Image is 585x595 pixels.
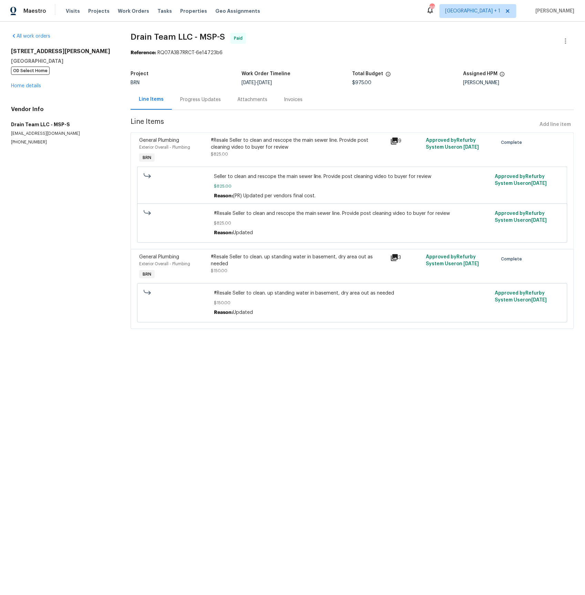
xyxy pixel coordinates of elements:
span: $975.00 [352,80,372,85]
div: 3 [390,254,422,262]
span: Updated [233,230,253,235]
div: Progress Updates [180,96,221,103]
span: [DATE] [464,145,479,150]
span: Line Items [131,118,537,131]
span: $825.00 [211,152,228,156]
span: - [242,80,272,85]
span: General Plumbing [139,255,179,259]
h5: [GEOGRAPHIC_DATA] [11,58,114,65]
span: #Resale Seller to clean. up standing water in basement, dry area out as needed [214,290,491,297]
span: Complete [501,256,525,262]
div: 99 [430,4,434,11]
span: Properties [180,8,207,14]
a: All work orders [11,34,50,39]
span: [DATE] [242,80,256,85]
span: [DATE] [531,181,547,186]
b: Reference: [131,50,156,55]
span: Visits [66,8,80,14]
span: $150.00 [211,269,227,273]
div: 9 [390,137,422,145]
span: OD Select Home [11,67,50,75]
span: Geo Assignments [215,8,260,14]
span: Exterior Overall - Plumbing [139,262,190,266]
span: [GEOGRAPHIC_DATA] + 1 [445,8,501,14]
span: [DATE] [464,261,479,266]
span: Approved by Refurby System User on [495,291,547,303]
span: BRN [131,80,140,85]
span: Drain Team LLC - MSP-S [131,33,225,41]
div: #Resale Seller to clean. up standing water in basement, dry area out as needed [211,254,386,267]
span: Reason: [214,310,233,315]
span: The hpm assigned to this work order. [500,71,505,80]
div: Attachments [237,96,267,103]
h5: Work Order Timeline [242,71,291,76]
span: [DATE] [531,218,547,223]
span: BRN [140,271,154,278]
span: Complete [501,139,525,146]
span: [PERSON_NAME] [533,8,575,14]
a: Home details [11,83,41,88]
span: Approved by Refurby System User on [426,138,479,150]
span: Tasks [157,9,172,13]
span: Reason: [214,230,233,235]
h5: Total Budget [352,71,383,76]
span: [DATE] [258,80,272,85]
h5: Project [131,71,148,76]
div: [PERSON_NAME] [463,80,574,85]
div: RQ07A3B7RRCT-6e14723b6 [131,49,574,56]
h2: [STREET_ADDRESS][PERSON_NAME] [11,48,114,55]
span: Work Orders [118,8,149,14]
span: $150.00 [214,299,491,306]
span: Updated [233,310,253,315]
div: #Resale Seller to clean and rescope the main sewer line. Provide post cleaning video to buyer for... [211,137,386,151]
span: $825.00 [214,220,491,227]
span: Paid [234,35,245,42]
div: Invoices [284,96,302,103]
span: General Plumbing [139,138,179,143]
span: Maestro [23,8,46,14]
h5: Assigned HPM [463,71,497,76]
span: Reason: [214,194,233,198]
div: Line Items [139,96,164,103]
h4: Vendor Info [11,106,114,113]
span: Seller to clean and rescope the main sewer line. Provide post cleaning video to buyer for review [214,173,491,180]
span: (PR) Updated per vendors final cost. [233,194,316,198]
span: [DATE] [531,298,547,303]
span: Projects [88,8,110,14]
p: [EMAIL_ADDRESS][DOMAIN_NAME] [11,131,114,137]
span: $825.00 [214,183,491,190]
span: Approved by Refurby System User on [426,255,479,266]
span: The total cost of line items that have been proposed by Opendoor. This sum includes line items th... [386,71,391,80]
span: Approved by Refurby System User on [495,211,547,223]
span: Approved by Refurby System User on [495,174,547,186]
span: BRN [140,154,154,161]
p: [PHONE_NUMBER] [11,139,114,145]
h5: Drain Team LLC - MSP-S [11,121,114,128]
span: #Resale Seller to clean and rescope the main sewer line. Provide post cleaning video to buyer for... [214,210,491,217]
span: Exterior Overall - Plumbing [139,145,190,149]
